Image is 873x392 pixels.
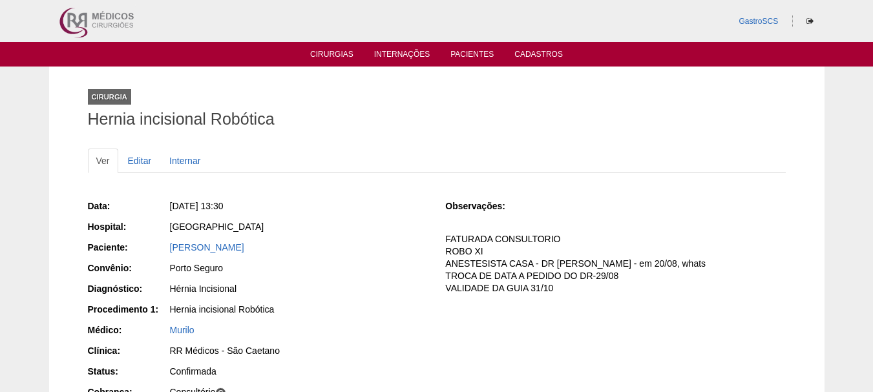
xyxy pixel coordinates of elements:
[739,17,778,26] a: GastroSCS
[88,303,169,316] div: Procedimento 1:
[88,344,169,357] div: Clínica:
[170,242,244,253] a: [PERSON_NAME]
[806,17,814,25] i: Sair
[310,50,353,63] a: Cirurgias
[88,200,169,212] div: Data:
[88,89,131,105] div: Cirurgia
[450,50,494,63] a: Pacientes
[374,50,430,63] a: Internações
[120,149,160,173] a: Editar
[161,149,209,173] a: Internar
[170,201,224,211] span: [DATE] 13:30
[445,200,526,212] div: Observações:
[170,325,195,335] a: Murilo
[170,344,428,357] div: RR Médicos - São Caetano
[514,50,563,63] a: Cadastros
[88,241,169,254] div: Paciente:
[88,111,786,127] h1: Hernia incisional Robótica
[88,324,169,336] div: Médico:
[88,149,118,173] a: Ver
[170,282,428,295] div: Hérnia Incisional
[88,365,169,378] div: Status:
[88,220,169,233] div: Hospital:
[170,262,428,274] div: Porto Seguro
[88,282,169,295] div: Diagnóstico:
[170,220,428,233] div: [GEOGRAPHIC_DATA]
[170,365,428,378] div: Confirmada
[445,233,785,294] p: FATURADA CONSULTORIO ROBO XI ANESTESISTA CASA - DR [PERSON_NAME] - em 20/08, whats TROCA DE DATA ...
[88,262,169,274] div: Convênio:
[170,303,428,316] div: Hernia incisional Robótica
